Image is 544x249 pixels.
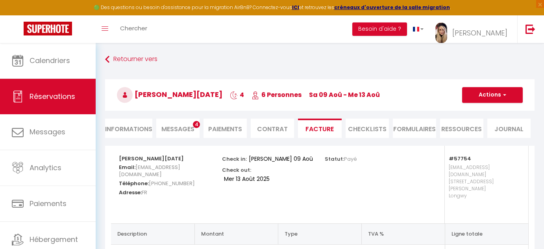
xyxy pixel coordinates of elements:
[393,119,436,138] li: FORMULAIRES
[111,223,194,244] th: Description
[449,155,471,162] strong: #57754
[298,119,341,138] li: Facture
[204,119,247,138] li: Paiements
[119,189,142,196] strong: Adresse:
[105,119,152,138] li: Informations
[278,223,361,244] th: Type
[292,4,299,11] a: ICI
[30,199,67,208] span: Paiements
[445,223,528,244] th: Ligne totale
[252,90,302,99] span: 6 Personnes
[120,24,147,32] span: Chercher
[30,234,78,244] span: Hébergement
[142,187,147,198] span: FR
[334,4,450,11] a: créneaux d'ouverture de la salle migration
[429,15,517,43] a: ... [PERSON_NAME]
[119,155,184,162] strong: [PERSON_NAME][DATE]
[117,89,222,99] span: [PERSON_NAME][DATE]
[525,24,535,34] img: logout
[30,91,75,101] span: Réservations
[119,162,180,180] span: [EMAIL_ADDRESS][DOMAIN_NAME]
[452,28,507,38] span: [PERSON_NAME]
[30,163,61,173] span: Analytics
[149,178,195,189] span: [PHONE_NUMBER]
[352,22,407,36] button: Besoin d'aide ?
[487,119,531,138] li: Journal
[309,90,380,99] span: sa 09 Aoû - me 13 Aoû
[346,119,389,138] li: CHECKLISTS
[222,154,247,163] p: Check in:
[105,52,535,67] a: Retourner vers
[435,22,447,43] img: ...
[161,124,194,134] span: Messages
[440,119,483,138] li: Ressources
[119,164,135,171] strong: Email:
[24,22,72,35] img: Super Booking
[119,180,149,187] strong: Téléphone:
[114,15,153,43] a: Chercher
[193,121,200,128] span: 4
[222,165,251,174] p: Check out:
[462,87,523,103] button: Actions
[325,154,357,163] p: Statut:
[251,119,294,138] li: Contrat
[30,56,70,65] span: Calendriers
[344,155,357,163] span: Payé
[30,127,65,137] span: Messages
[449,162,520,216] p: [EMAIL_ADDRESS][DOMAIN_NAME] [STREET_ADDRESS][PERSON_NAME] Longwy
[230,90,244,99] span: 4
[361,223,445,244] th: TVA %
[194,223,278,244] th: Montant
